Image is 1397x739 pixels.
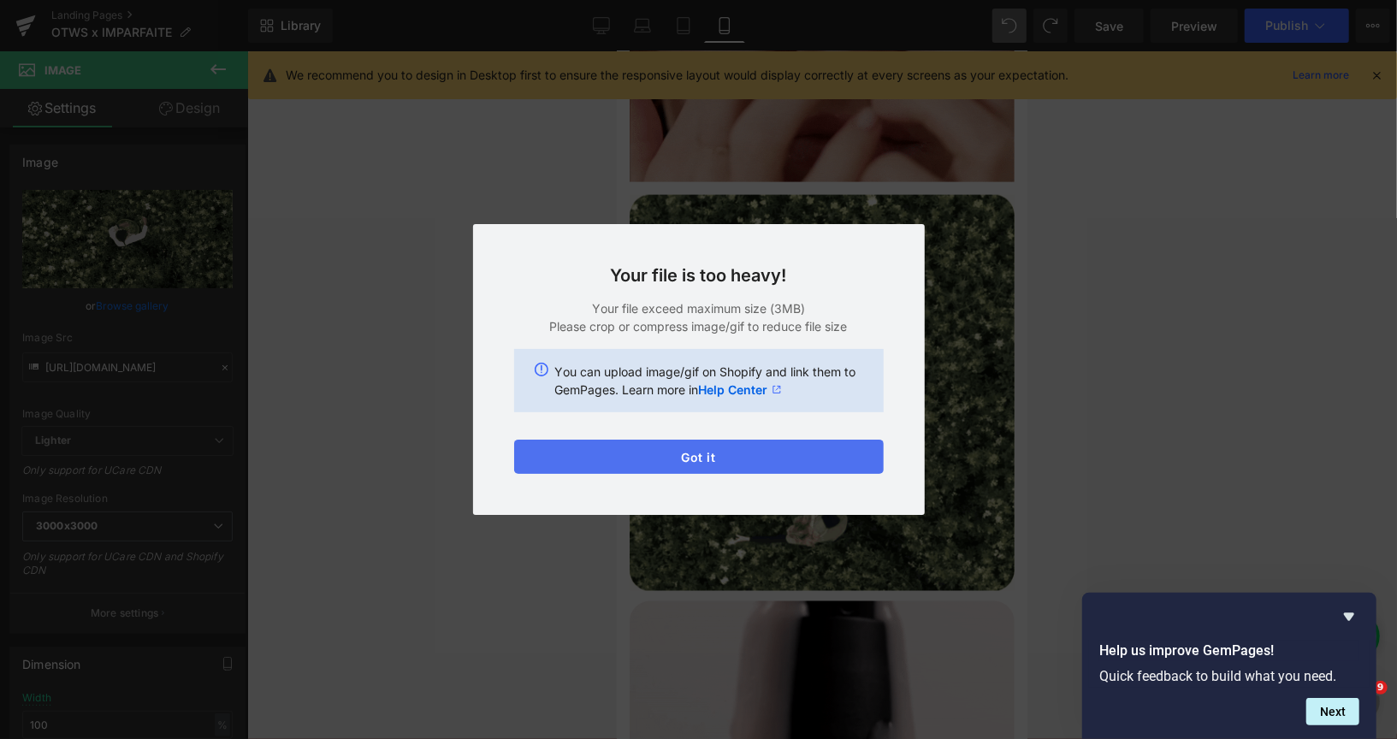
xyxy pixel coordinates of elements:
[514,265,884,286] h3: Your file is too heavy!
[555,363,863,399] p: You can upload image/gif on Shopify and link them to GemPages. Learn more in
[514,299,884,317] p: Your file exceed maximum size (3MB)
[1099,641,1359,661] h2: Help us improve GemPages!
[1374,681,1388,695] span: 9
[1306,698,1359,725] button: Next question
[1339,606,1359,627] button: Hide survey
[1099,668,1359,684] p: Quick feedback to build what you need.
[514,317,884,335] p: Please crop or compress image/gif to reduce file size
[699,381,782,399] a: Help Center
[1099,606,1359,725] div: Help us improve GemPages!
[514,440,884,474] button: Got it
